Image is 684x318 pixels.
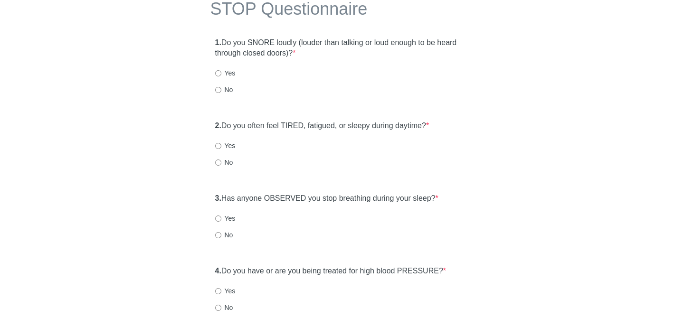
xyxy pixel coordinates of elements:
[215,266,446,277] label: Do you have or are you being treated for high blood PRESSURE?
[215,141,236,150] label: Yes
[215,232,221,238] input: No
[215,230,233,240] label: No
[215,121,429,131] label: Do you often feel TIRED, fatigued, or sleepy during daytime?
[215,215,221,222] input: Yes
[215,288,221,294] input: Yes
[215,305,221,311] input: No
[215,194,221,202] strong: 3.
[215,286,236,296] label: Yes
[215,303,233,312] label: No
[215,38,221,47] strong: 1.
[215,70,221,76] input: Yes
[215,267,221,275] strong: 4.
[215,87,221,93] input: No
[215,85,233,94] label: No
[215,37,469,59] label: Do you SNORE loudly (louder than talking or loud enough to be heard through closed doors)?
[215,159,221,166] input: No
[215,193,438,204] label: Has anyone OBSERVED you stop breathing during your sleep?
[215,68,236,78] label: Yes
[215,122,221,130] strong: 2.
[215,214,236,223] label: Yes
[215,158,233,167] label: No
[215,143,221,149] input: Yes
